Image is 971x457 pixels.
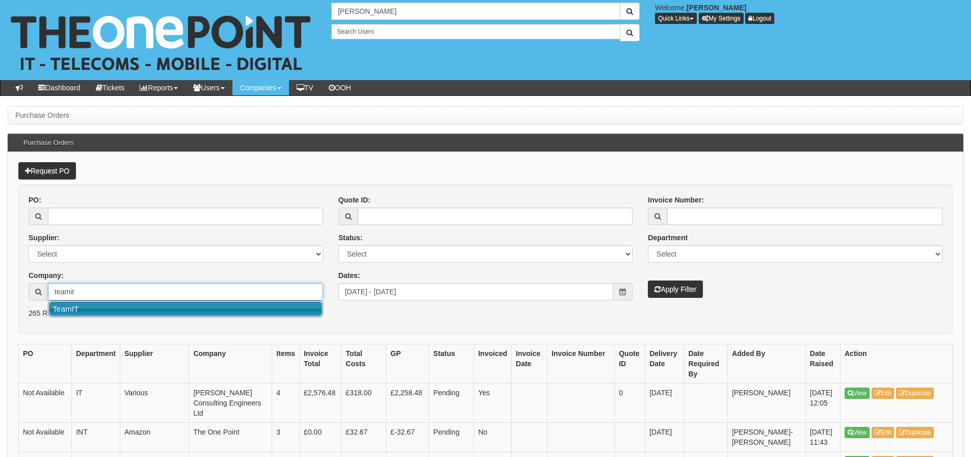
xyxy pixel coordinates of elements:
[331,24,620,39] input: Search Users
[655,13,697,24] button: Quick Links
[29,308,942,318] p: 265 Results
[321,80,359,95] a: OOH
[272,344,300,383] th: Items
[727,383,805,422] td: [PERSON_NAME]
[72,383,120,422] td: IT
[429,422,474,451] td: Pending
[29,233,60,243] label: Supplier:
[342,422,386,451] td: £32.67
[132,80,186,95] a: Reports
[338,270,360,281] label: Dates:
[72,344,120,383] th: Department
[648,233,688,243] label: Department
[31,80,88,95] a: Dashboard
[684,344,728,383] th: Date Required By
[727,344,805,383] th: Added By
[647,3,971,24] div: Welcome,
[19,422,72,451] td: Not Available
[186,80,232,95] a: Users
[615,344,645,383] th: Quote ID
[72,422,120,451] td: INT
[120,383,189,422] td: Various
[120,344,189,383] th: Supplier
[29,195,41,205] label: PO:
[19,344,72,383] th: PO
[841,344,953,383] th: Action
[896,388,934,399] a: Duplicate
[338,233,362,243] label: Status:
[745,13,774,24] a: Logout
[272,383,300,422] td: 4
[648,195,704,205] label: Invoice Number:
[386,344,429,383] th: GP
[29,270,63,281] label: Company:
[429,344,474,383] th: Status
[896,427,934,438] a: Duplicate
[189,422,272,451] td: The One Point
[342,383,386,422] td: £318.00
[845,427,870,438] a: View
[49,301,322,316] a: TeamIT
[645,422,684,451] td: [DATE]
[331,3,620,20] input: Search Companies
[299,344,341,383] th: Invoice Total
[872,388,895,399] a: Edit
[429,383,474,422] td: Pending
[727,422,805,451] td: [PERSON_NAME]-[PERSON_NAME]
[805,344,840,383] th: Date Raised
[386,383,429,422] td: £2,258.48
[338,195,371,205] label: Quote ID:
[547,344,615,383] th: Invoice Number
[699,13,744,24] a: My Settings
[289,80,321,95] a: TV
[299,422,341,451] td: £0.00
[474,344,512,383] th: Invoiced
[474,383,512,422] td: Yes
[615,383,645,422] td: 0
[120,422,189,451] td: Amazon
[342,344,386,383] th: Total Costs
[19,383,72,422] td: Not Available
[645,383,684,422] td: [DATE]
[474,422,512,451] td: No
[805,383,840,422] td: [DATE] 12:05
[512,344,547,383] th: Invoice Date
[18,134,78,151] h3: Purchase Orders
[299,383,341,422] td: £2,576.48
[648,281,703,298] button: Apply Filter
[805,422,840,451] td: [DATE] 11:43
[645,344,684,383] th: Delivery Date
[845,388,870,399] a: View
[872,427,895,438] a: Edit
[386,422,429,451] td: £-32.67
[18,162,76,180] a: Request PO
[189,383,272,422] td: [PERSON_NAME] Consulting Engineers Ltd
[272,422,300,451] td: 3
[88,80,133,95] a: Tickets
[232,80,289,95] a: Companies
[687,4,746,12] b: [PERSON_NAME]
[189,344,272,383] th: Company
[15,110,69,120] li: Purchase Orders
